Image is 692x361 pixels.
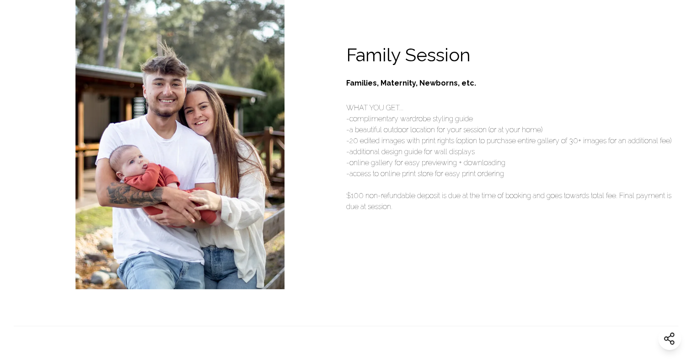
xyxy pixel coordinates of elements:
p: -additional design guide for wall displays [346,146,679,157]
button: Share this website [658,327,681,350]
p: -20 edited images with print rights (option to purchase entire gallery of 30+ images for an addit... [346,135,679,146]
h2: Family Session [346,41,471,69]
p: -access to online print store for easy print ordering [346,168,679,179]
p: -a beautiful outdoor location for your session (or at your home) [346,124,679,135]
p: WHAT YOU GET... [346,102,679,113]
p: Families, Maternity, Newborns, etc. [346,78,476,89]
p: $100 non-refundable deposit is due at the time of booking and goes towards total fee. Final payme... [346,190,679,212]
p: -online gallery for easy previewing + downloading [346,157,679,168]
p: -complimentary wardrobe styling guide [346,113,679,124]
